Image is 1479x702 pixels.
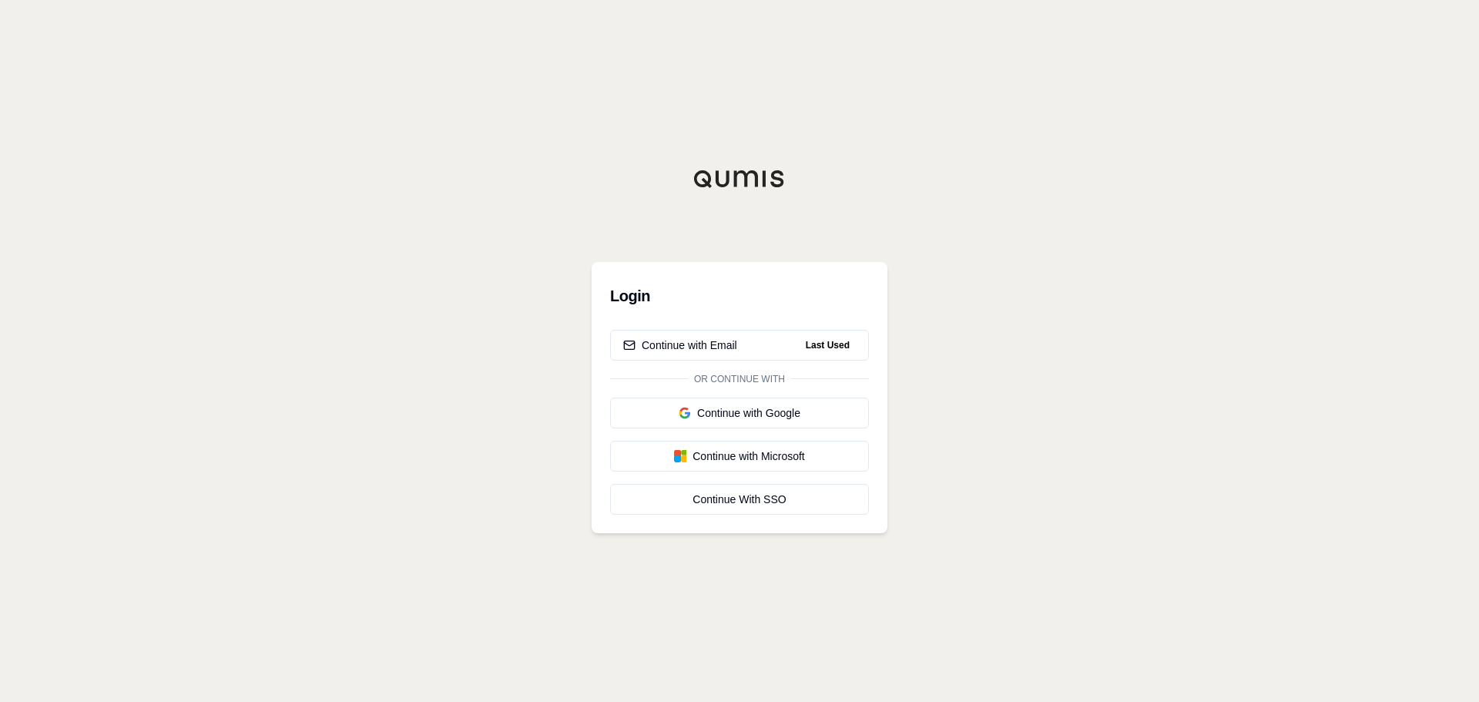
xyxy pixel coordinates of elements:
a: Continue With SSO [610,484,869,515]
div: Continue with Microsoft [623,448,856,464]
span: Or continue with [688,373,791,385]
img: Qumis [693,170,786,188]
button: Continue with Google [610,398,869,428]
button: Continue with EmailLast Used [610,330,869,361]
div: Continue with Google [623,405,856,421]
div: Continue with Email [623,338,737,353]
h3: Login [610,280,869,311]
button: Continue with Microsoft [610,441,869,472]
div: Continue With SSO [623,492,856,507]
span: Last Used [800,336,856,354]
